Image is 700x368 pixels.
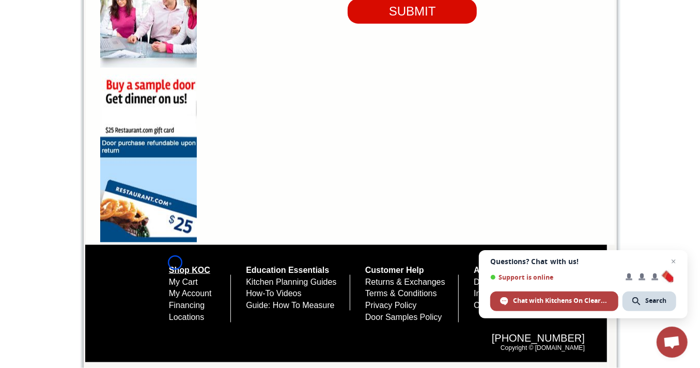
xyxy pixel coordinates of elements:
a: Education Essentials [246,266,329,274]
a: How-To Videos [246,289,301,298]
a: Financing [169,301,205,310]
a: Installation [474,289,514,298]
a: Returns & Exchanges [365,278,445,286]
div: Chat with Kitchens On Clearance [490,292,618,311]
a: Privacy Policy [365,301,417,310]
a: About Us [474,266,510,274]
span: Search [645,296,666,305]
span: [PHONE_NUMBER] [120,333,585,345]
div: Open chat [657,327,688,358]
a: Design [474,278,500,286]
div: Search [623,292,676,311]
a: Locations [169,313,205,322]
a: Terms & Conditions [365,289,437,298]
span: Questions? Chat with us! [490,257,676,266]
a: Guide: How To Measure [246,301,334,310]
a: My Account [169,289,212,298]
div: Copyright © [DOMAIN_NAME] [110,323,595,362]
a: My Cart [169,278,198,286]
span: Close chat [667,255,680,268]
a: Contact Us [474,301,515,310]
a: Shop KOC [169,266,210,274]
h5: Customer Help [365,266,459,275]
span: Support is online [490,273,618,281]
a: Door Samples Policy [365,313,442,322]
span: Chat with Kitchens On Clearance [513,296,609,305]
a: Kitchen Planning Guides [246,278,336,286]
